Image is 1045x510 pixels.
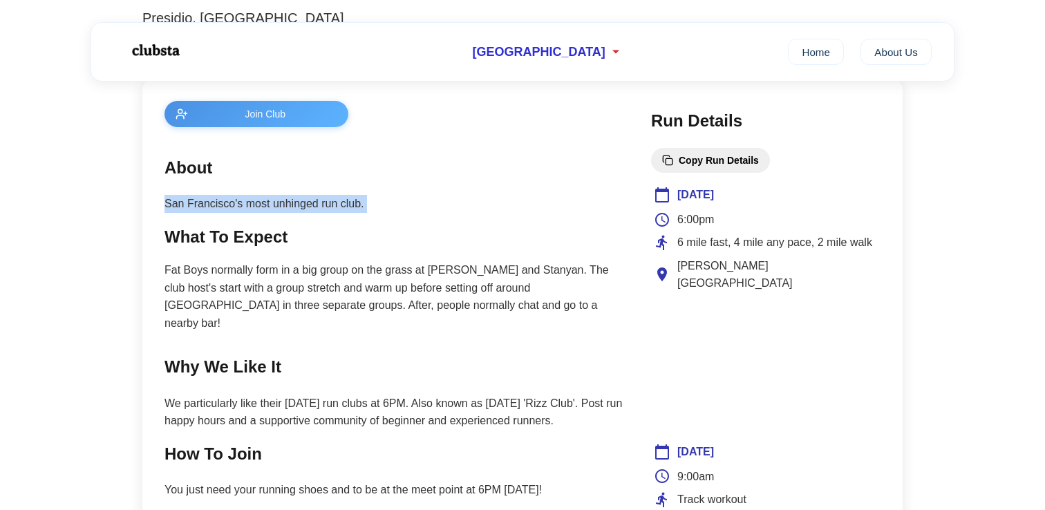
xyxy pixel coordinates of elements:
[677,491,746,509] span: Track workout
[677,257,878,292] span: [PERSON_NAME][GEOGRAPHIC_DATA]
[194,108,337,120] span: Join Club
[164,261,623,332] p: Fat Boys normally form in a big group on the grass at [PERSON_NAME] and Stanyan. The club host's ...
[164,155,623,181] h2: About
[654,306,878,410] iframe: Club Location Map
[164,101,623,127] a: Join Club
[142,7,903,29] p: Presidio, [GEOGRAPHIC_DATA]
[164,395,623,430] p: We particularly like their [DATE] run clubs at 6PM. Also known as [DATE] 'Rizz Club'. Post run ha...
[164,101,348,127] button: Join Club
[788,39,844,65] a: Home
[860,39,932,65] a: About Us
[113,33,196,68] img: Logo
[677,468,714,486] span: 9:00am
[164,354,623,380] h2: Why We Like It
[164,224,623,250] h2: What To Expect
[651,108,881,134] h2: Run Details
[677,211,714,229] span: 6:00pm
[677,443,714,461] span: [DATE]
[164,441,623,467] h2: How To Join
[677,186,714,204] span: [DATE]
[164,195,623,213] p: San Francisco's most unhinged run club.
[677,234,872,252] span: 6 mile fast, 4 mile any pace, 2 mile walk
[164,481,623,499] p: You just need your running shoes and to be at the meet point at 6PM [DATE]!
[651,148,770,173] button: Copy Run Details
[472,45,605,59] span: [GEOGRAPHIC_DATA]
